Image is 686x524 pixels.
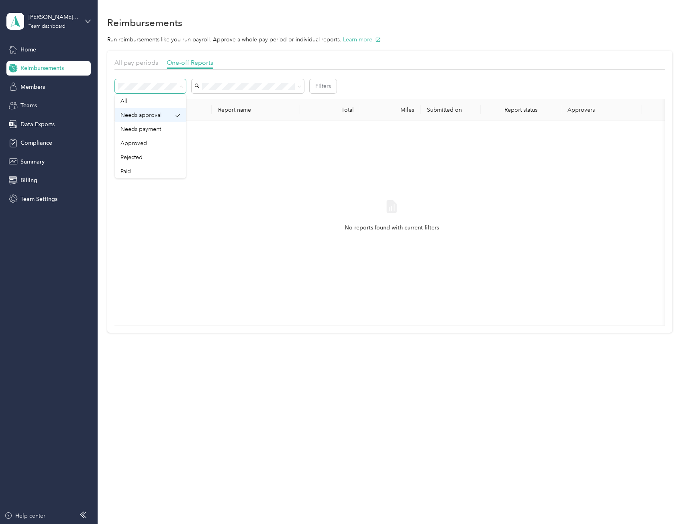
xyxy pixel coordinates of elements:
p: Run reimbursements like you run payroll. Approve a whole pay period or individual reports. [107,35,672,44]
span: Billing [20,176,37,184]
div: Miles [367,106,414,113]
span: Reimbursements [20,64,64,72]
span: Needs approval [120,112,161,119]
span: One-off Reports [167,59,213,66]
span: Data Exports [20,120,55,129]
button: Help center [4,512,45,520]
iframe: Everlance-gr Chat Button Frame [641,479,686,524]
span: Needs payment [120,126,161,133]
h1: Reimbursements [107,18,182,27]
span: Home [20,45,36,54]
div: Team dashboard [29,24,65,29]
span: All pay periods [114,59,158,66]
span: No reports found with current filters [345,223,439,232]
div: Total [306,106,354,113]
span: Summary [20,158,45,166]
span: Members [20,83,45,91]
button: Learn more [343,35,381,44]
span: Compliance [20,139,52,147]
span: All [120,98,127,104]
span: Report status [487,106,555,113]
th: Approvers [561,99,641,121]
span: Paid [120,168,131,175]
th: Submitted on [421,99,481,121]
span: Approved [120,140,147,147]
span: Team Settings [20,195,57,203]
span: Rejected [120,154,143,161]
button: Filters [310,79,337,93]
div: [PERSON_NAME], PLLC [29,13,79,21]
th: Report name [212,99,300,121]
span: Teams [20,101,37,110]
